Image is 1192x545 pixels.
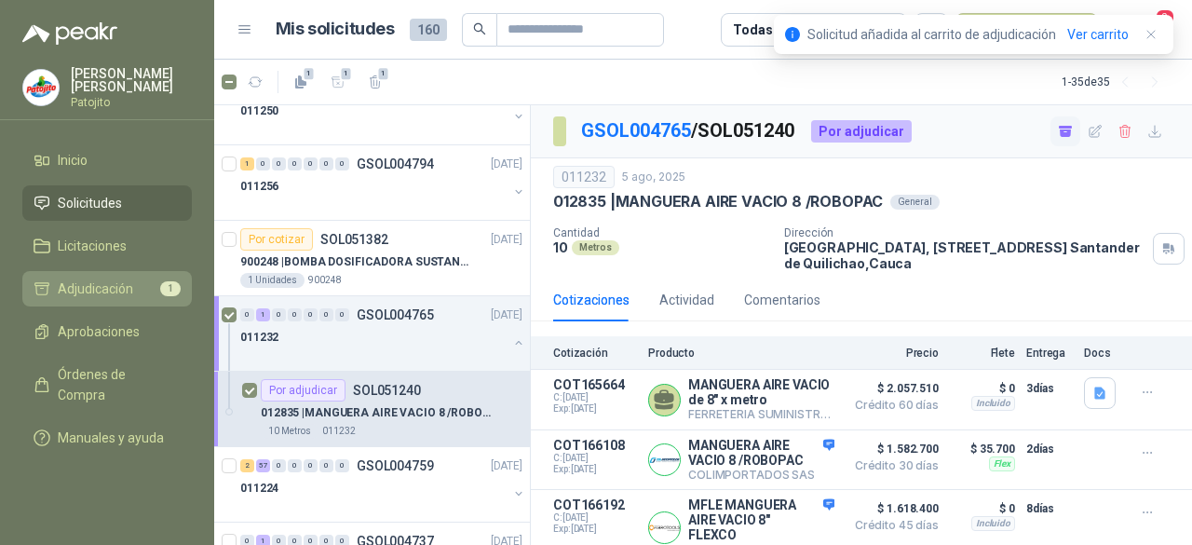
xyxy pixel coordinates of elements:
[71,97,192,108] p: Patojito
[22,143,192,178] a: Inicio
[572,240,619,255] div: Metros
[357,157,434,170] p: GSOL004794
[240,459,254,472] div: 2
[22,357,192,413] a: Órdenes de Compra
[491,156,522,173] p: [DATE]
[303,66,316,81] span: 1
[256,308,270,321] div: 1
[276,16,395,43] h1: Mis solicitudes
[989,456,1015,471] div: Flex
[1062,67,1170,97] div: 1 - 35 de 35
[288,459,302,472] div: 0
[304,157,318,170] div: 0
[744,290,820,310] div: Comentarios
[811,120,912,143] div: Por adjudicar
[256,157,270,170] div: 0
[240,157,254,170] div: 1
[58,236,127,256] span: Licitaciones
[1067,24,1129,45] a: Ver carrito
[58,428,164,448] span: Manuales y ayuda
[1026,347,1073,360] p: Entrega
[304,459,318,472] div: 0
[846,497,939,520] span: $ 1.618.400
[288,308,302,321] div: 0
[261,379,345,402] div: Por adjudicar
[688,468,834,482] p: COLIMPORTADOS SAS
[688,497,834,542] p: MFLE MANGUERA AIRE VACIO 8" FLEXCO
[240,308,254,321] div: 0
[22,185,192,221] a: Solicitudes
[649,444,680,475] img: Company Logo
[286,67,316,97] button: 1
[261,424,318,439] div: 10 Metros
[58,321,140,342] span: Aprobaciones
[553,464,637,475] span: Exp: [DATE]
[240,228,313,251] div: Por cotizar
[890,195,940,210] div: General
[214,221,530,296] a: Por cotizarSOL051382[DATE] 900248 |BOMBA DOSIFICADORA SUSTANCIAS QUIMICAS1 Unidades900248
[240,273,305,288] div: 1 Unidades
[688,438,834,468] p: MANGUERA AIRE VACIO 8 /ROBOPAC
[688,377,834,407] p: MANGUERA AIRE VACIO de 8" x metro
[491,231,522,249] p: [DATE]
[22,228,192,264] a: Licitaciones
[553,403,637,415] span: Exp: [DATE]
[353,384,421,397] p: SOL051240
[950,377,1015,400] p: $ 0
[335,459,349,472] div: 0
[553,524,637,535] span: Exp: [DATE]
[214,372,530,447] a: Por adjudicarSOL051240012835 |MANGUERA AIRE VACIO 8 /ROBOPAC10 Metros011232
[322,424,356,439] p: 011232
[553,290,630,310] div: Cotizaciones
[256,459,270,472] div: 57
[160,281,181,296] span: 1
[22,22,117,45] img: Logo peakr
[581,116,796,145] p: / SOL051240
[240,304,526,363] a: 0 1 0 0 0 0 0 GSOL004765[DATE] 011232
[240,153,526,212] a: 1 0 0 0 0 0 0 GSOL004794[DATE] 011256
[846,347,939,360] p: Precio
[360,67,390,97] button: 1
[950,347,1015,360] p: Flete
[340,66,353,81] span: 1
[846,520,939,531] span: Crédito 45 días
[553,438,637,453] p: COT166108
[240,329,278,347] p: 011232
[807,24,1056,45] p: Solicitud añadida al carrito de adjudicación
[553,392,637,403] span: C: [DATE]
[1084,347,1121,360] p: Docs
[784,239,1145,271] p: [GEOGRAPHIC_DATA], [STREET_ADDRESS] Santander de Quilichao , Cauca
[240,480,278,497] p: 011224
[553,377,637,392] p: COT165664
[272,308,286,321] div: 0
[410,19,447,41] span: 160
[846,377,939,400] span: $ 2.057.510
[784,226,1145,239] p: Dirección
[357,308,434,321] p: GSOL004765
[971,516,1015,531] div: Incluido
[377,66,390,81] span: 1
[648,347,834,360] p: Producto
[320,233,388,246] p: SOL051382
[323,67,353,97] button: 1
[240,178,278,196] p: 011256
[1136,13,1170,47] button: 9
[950,497,1015,520] p: $ 0
[240,253,472,271] p: 900248 | BOMBA DOSIFICADORA SUSTANCIAS QUIMICAS
[1026,438,1073,460] p: 2 días
[272,157,286,170] div: 0
[649,512,680,543] img: Company Logo
[553,453,637,464] span: C: [DATE]
[659,290,714,310] div: Actividad
[304,308,318,321] div: 0
[319,157,333,170] div: 0
[261,404,493,422] p: 012835 | MANGUERA AIRE VACIO 8 /ROBOPAC
[58,193,122,213] span: Solicitudes
[240,102,278,120] p: 011250
[688,407,834,422] p: FERRETERIA SUMINISTROS INDUSTRIALES SAS
[22,314,192,349] a: Aprobaciones
[58,150,88,170] span: Inicio
[308,273,342,288] p: 900248
[971,396,1015,411] div: Incluido
[288,157,302,170] div: 0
